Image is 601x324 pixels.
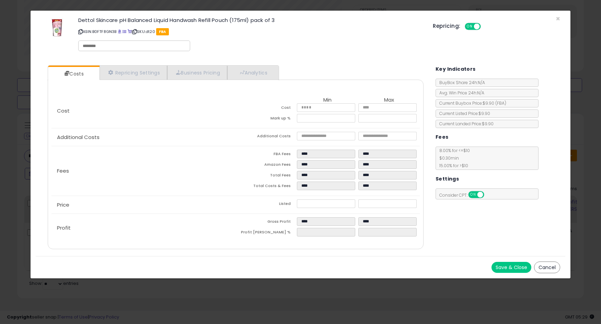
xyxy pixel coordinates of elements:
a: All offer listings [123,29,126,34]
p: Additional Costs [51,135,236,140]
p: Price [51,202,236,208]
td: Cost [235,103,297,114]
a: Business Pricing [167,66,227,80]
span: $0.30 min [436,155,459,161]
p: Cost [51,108,236,114]
h5: Key Indicators [436,65,476,73]
td: FBA Fees [235,150,297,160]
span: Current Landed Price: $9.90 [436,121,494,127]
button: Cancel [534,262,560,273]
th: Max [358,97,420,103]
td: Additional Costs [235,132,297,142]
td: Gross Profit [235,217,297,228]
a: Your listing only [128,29,131,34]
td: Mark up % [235,114,297,125]
td: Profit [PERSON_NAME] % [235,228,297,239]
span: ON [465,24,474,30]
a: Analytics [227,66,278,80]
span: Current Buybox Price: [436,100,506,106]
th: Min [297,97,358,103]
td: Total Fees [235,171,297,182]
span: Avg. Win Price 24h: N/A [436,90,484,96]
h5: Fees [436,133,449,141]
h5: Settings [436,175,459,183]
span: BuyBox Share 24h: N/A [436,80,485,85]
p: Fees [51,168,236,174]
h3: Dettol Skincare pH Balanced Liquid Handwash Refill Pouch (175ml) pack of 3 [78,18,423,23]
span: FBA [156,28,169,35]
span: Current Listed Price: $9.90 [436,111,490,116]
td: Listed [235,199,297,210]
td: Total Costs & Fees [235,182,297,192]
span: OFF [479,24,490,30]
a: BuyBox page [118,29,122,34]
span: ( FBA ) [495,100,506,106]
a: Repricing Settings [100,66,167,80]
span: 8.00 % for <= $10 [436,148,470,169]
span: $9.90 [483,100,506,106]
span: OFF [483,192,494,198]
button: Save & Close [492,262,531,273]
span: Consider CPT: [436,192,493,198]
img: 41Ewvq8YOpL._SL60_.jpg [47,18,67,38]
p: Profit [51,225,236,231]
span: ON [469,192,477,198]
span: × [556,14,560,24]
td: Amazon Fees [235,160,297,171]
p: ASIN: B0FTF8GN3B | SKU: dt20 [78,26,423,37]
span: 15.00 % for > $10 [436,163,468,169]
h5: Repricing: [433,23,460,29]
a: Costs [48,67,99,81]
